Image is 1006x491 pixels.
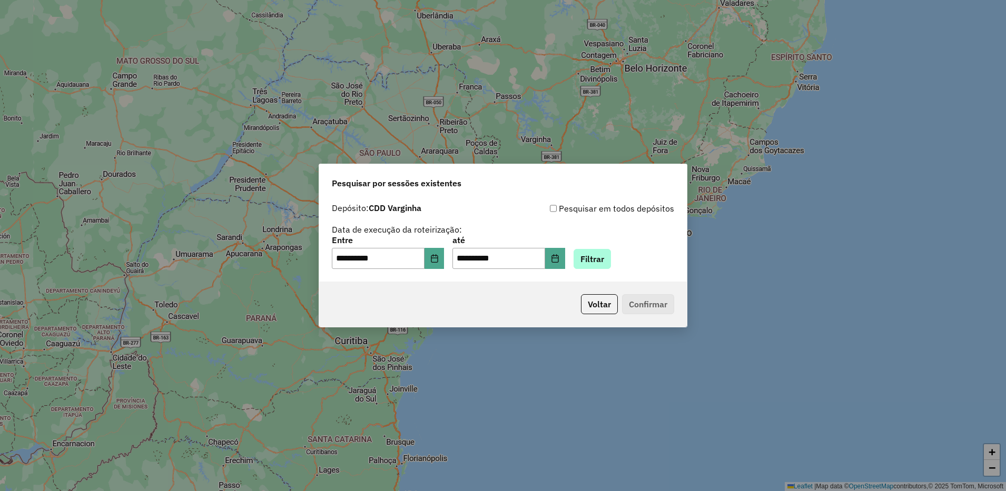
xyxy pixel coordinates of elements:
div: Pesquisar em todos depósitos [503,202,674,215]
label: até [452,234,565,246]
button: Voltar [581,294,618,314]
label: Data de execução da roteirização: [332,223,462,236]
button: Filtrar [574,249,611,269]
button: Choose Date [425,248,445,269]
label: Entre [332,234,444,246]
span: Pesquisar por sessões existentes [332,177,461,189]
label: Depósito: [332,202,421,214]
strong: CDD Varginha [369,203,421,213]
button: Choose Date [545,248,565,269]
